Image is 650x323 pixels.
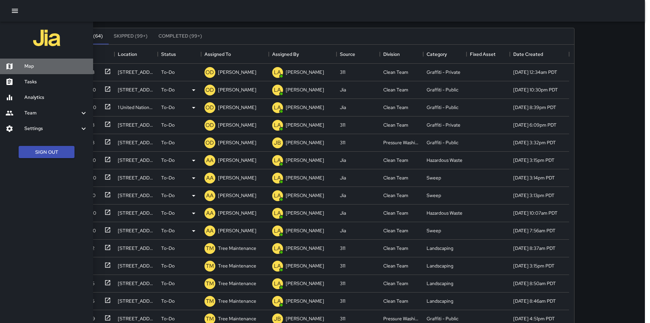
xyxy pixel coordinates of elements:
[19,146,74,158] button: Sign Out
[24,63,88,70] h6: Map
[24,125,80,132] h6: Settings
[33,24,60,51] img: jia-logo
[24,109,80,117] h6: Team
[24,78,88,86] h6: Tasks
[24,94,88,101] h6: Analytics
